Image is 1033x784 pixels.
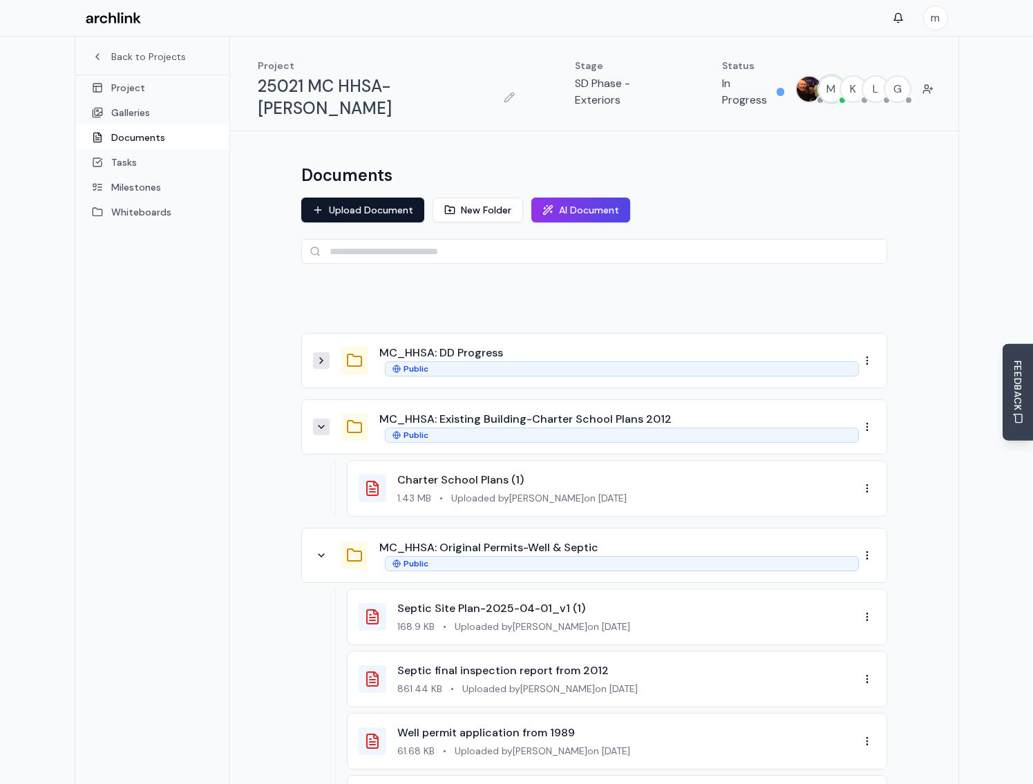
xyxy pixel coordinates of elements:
[379,345,503,361] button: MC_HHSA: DD Progress
[443,620,446,633] span: •
[797,77,822,102] img: MARC JONES
[397,601,585,615] a: Septic Site Plan-2025-04-01_v1 (1)
[301,399,887,455] div: MC_HHSA: Existing Building-Charter School Plans 2012Public
[404,430,428,441] span: Public
[884,75,911,103] button: G
[258,59,520,73] p: Project
[575,75,667,108] p: SD Phase - Exteriors
[404,363,428,374] span: Public
[347,589,887,645] div: Septic Site Plan-2025-04-01_v1 (1)168.9 KB•Uploaded by[PERSON_NAME]on [DATE]
[841,77,866,102] span: K
[462,682,638,696] span: Uploaded by [PERSON_NAME] on [DATE]
[397,744,435,758] span: 61.68 KB
[347,713,887,769] div: Well permit application from 198961.68 KB•Uploaded by[PERSON_NAME]on [DATE]
[347,651,887,707] div: Septic final inspection report from 2012861.44 KB•Uploaded by[PERSON_NAME]on [DATE]
[863,77,888,102] span: L
[451,682,454,696] span: •
[455,744,630,758] span: Uploaded by [PERSON_NAME] on [DATE]
[379,539,598,556] button: MC_HHSA: Original Permits-Well & Septic
[397,491,431,505] span: 1.43 MB
[1003,343,1033,441] button: Send Feedback
[443,744,446,758] span: •
[722,75,771,108] p: In Progress
[75,75,229,100] a: Project
[840,75,867,103] button: K
[379,411,672,428] button: MC_HHSA: Existing Building-Charter School Plans 2012
[301,333,887,388] div: MC_HHSA: DD ProgressPublic
[397,472,524,487] a: Charter School Plans (1)
[397,725,575,740] a: Well permit application from 1989
[301,164,392,187] h1: Documents
[924,6,947,30] span: m
[397,682,442,696] span: 861.44 KB
[819,77,844,102] span: M
[75,100,229,125] a: Galleries
[451,491,627,505] span: Uploaded by [PERSON_NAME] on [DATE]
[575,59,667,73] p: Stage
[885,77,910,102] span: G
[862,75,889,103] button: L
[433,198,523,222] button: New Folder
[75,125,229,150] a: Documents
[404,558,428,569] span: Public
[455,620,630,633] span: Uploaded by [PERSON_NAME] on [DATE]
[92,50,213,64] a: Back to Projects
[258,75,495,119] h1: 25021 MC HHSA-[PERSON_NAME]
[439,491,443,505] span: •
[347,460,887,517] div: Charter School Plans (1)1.43 MB•Uploaded by[PERSON_NAME]on [DATE]
[301,528,887,583] div: MC_HHSA: Original Permits-Well & SepticPublic
[795,75,823,103] button: MARC JONES
[301,198,424,222] button: Upload Document
[75,150,229,175] a: Tasks
[75,200,229,224] a: Whiteboards
[817,75,845,103] button: M
[397,663,609,678] a: Septic final inspection report from 2012
[75,175,229,200] a: Milestones
[722,59,784,73] p: Status
[1011,360,1025,410] span: FEEDBACK
[531,198,630,222] button: AI Document
[397,620,435,633] span: 168.9 KB
[86,12,141,24] img: Archlink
